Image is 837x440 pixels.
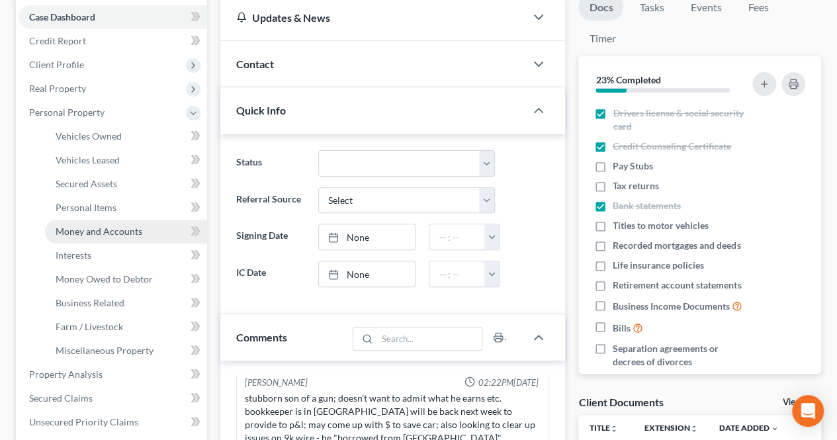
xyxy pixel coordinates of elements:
[56,130,122,142] span: Vehicles Owned
[19,5,207,29] a: Case Dashboard
[29,11,95,22] span: Case Dashboard
[45,315,207,339] a: Farm / Livestock
[236,11,509,24] div: Updates & News
[245,376,308,389] div: [PERSON_NAME]
[230,224,311,250] label: Signing Date
[719,423,779,433] a: Date Added expand_more
[29,35,86,46] span: Credit Report
[56,321,123,332] span: Farm / Livestock
[19,386,207,410] a: Secured Claims
[230,261,311,287] label: IC Date
[613,279,741,292] span: Retirement account statements
[45,148,207,172] a: Vehicles Leased
[613,107,749,133] span: Drivers license & social security card
[613,259,704,272] span: Life insurance policies
[45,339,207,363] a: Miscellaneous Property
[230,187,311,214] label: Referral Source
[29,107,105,118] span: Personal Property
[644,423,698,433] a: Extensionunfold_more
[56,226,142,237] span: Money and Accounts
[613,300,730,313] span: Business Income Documents
[319,261,416,286] a: None
[29,83,86,94] span: Real Property
[613,140,731,153] span: Credit Counseling Certificate
[589,423,617,433] a: Titleunfold_more
[19,29,207,53] a: Credit Report
[236,104,286,116] span: Quick Info
[19,363,207,386] a: Property Analysis
[45,243,207,267] a: Interests
[29,416,138,427] span: Unsecured Priority Claims
[613,159,653,173] span: Pay Stubs
[45,267,207,291] a: Money Owed to Debtor
[56,249,91,261] span: Interests
[377,328,482,350] input: Search...
[56,273,153,285] span: Money Owed to Debtor
[690,425,698,433] i: unfold_more
[236,331,287,343] span: Comments
[29,392,93,404] span: Secured Claims
[56,345,154,356] span: Miscellaneous Property
[478,376,538,389] span: 02:22PM[DATE]
[56,178,117,189] span: Secured Assets
[578,26,626,52] a: Timer
[613,179,659,193] span: Tax returns
[236,58,274,70] span: Contact
[429,261,485,286] input: -- : --
[613,199,681,212] span: Bank statements
[429,224,485,249] input: -- : --
[613,322,631,335] span: Bills
[613,239,740,252] span: Recorded mortgages and deeds
[792,395,824,427] div: Open Intercom Messenger
[45,196,207,220] a: Personal Items
[56,202,116,213] span: Personal Items
[56,297,124,308] span: Business Related
[230,150,311,177] label: Status
[783,398,816,407] a: View All
[29,369,103,380] span: Property Analysis
[578,395,663,409] div: Client Documents
[29,59,84,70] span: Client Profile
[595,74,660,85] strong: 23% Completed
[613,219,709,232] span: Titles to motor vehicles
[613,342,749,369] span: Separation agreements or decrees of divorces
[56,154,120,165] span: Vehicles Leased
[45,124,207,148] a: Vehicles Owned
[45,291,207,315] a: Business Related
[19,410,207,434] a: Unsecured Priority Claims
[771,425,779,433] i: expand_more
[319,224,416,249] a: None
[45,220,207,243] a: Money and Accounts
[609,425,617,433] i: unfold_more
[45,172,207,196] a: Secured Assets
